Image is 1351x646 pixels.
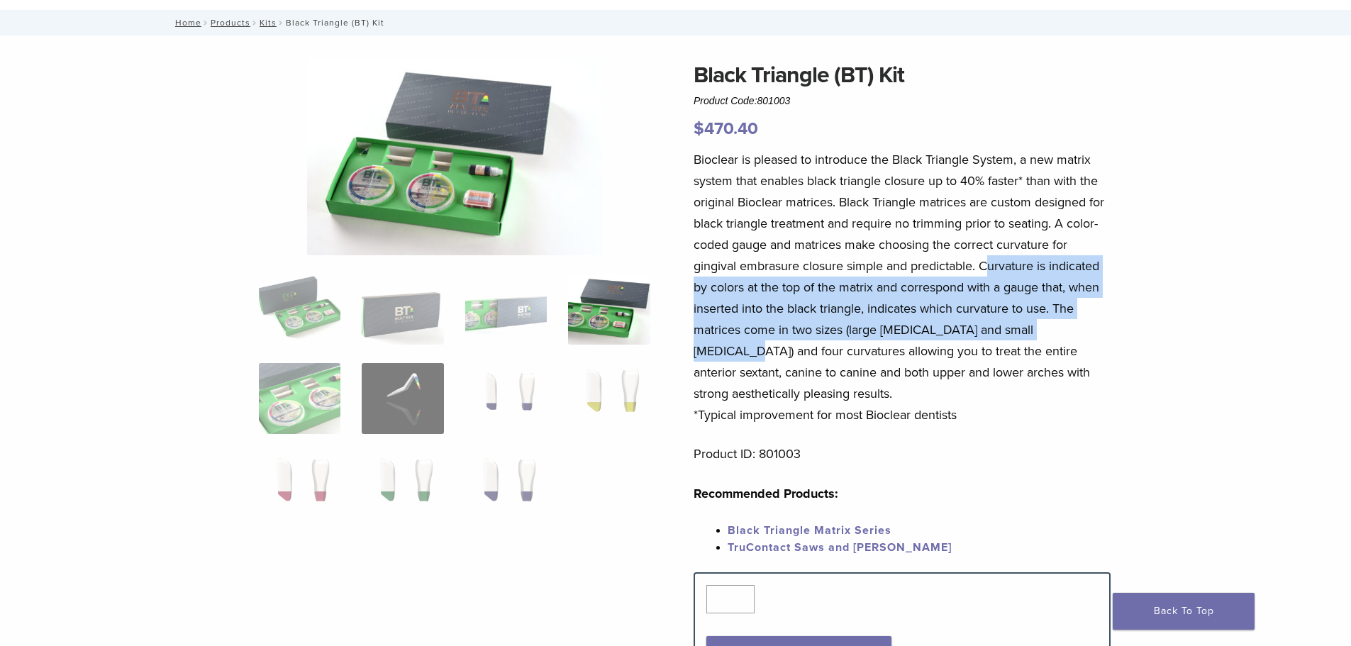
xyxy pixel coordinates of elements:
[259,274,340,345] img: Intro-Black-Triangle-Kit-6-Copy-e1548792917662-324x324.jpg
[465,363,547,434] img: Black Triangle (BT) Kit - Image 7
[728,523,891,538] a: Black Triangle Matrix Series
[694,58,1111,92] h1: Black Triangle (BT) Kit
[465,452,547,523] img: Black Triangle (BT) Kit - Image 11
[757,95,791,106] span: 801003
[694,118,758,139] bdi: 470.40
[260,18,277,28] a: Kits
[568,363,650,434] img: Black Triangle (BT) Kit - Image 8
[568,274,650,345] img: Black Triangle (BT) Kit - Image 4
[728,540,952,555] a: TruContact Saws and [PERSON_NAME]
[465,274,547,345] img: Black Triangle (BT) Kit - Image 3
[250,19,260,26] span: /
[694,118,704,139] span: $
[165,10,1186,35] nav: Black Triangle (BT) Kit
[211,18,250,28] a: Products
[694,149,1111,425] p: Bioclear is pleased to introduce the Black Triangle System, a new matrix system that enables blac...
[362,363,443,434] img: Black Triangle (BT) Kit - Image 6
[171,18,201,28] a: Home
[694,486,838,501] strong: Recommended Products:
[362,274,443,345] img: Black Triangle (BT) Kit - Image 2
[259,452,340,523] img: Black Triangle (BT) Kit - Image 9
[694,443,1111,464] p: Product ID: 801003
[201,19,211,26] span: /
[307,58,602,255] img: Black Triangle (BT) Kit - Image 4
[259,363,340,434] img: Black Triangle (BT) Kit - Image 5
[277,19,286,26] span: /
[1113,593,1255,630] a: Back To Top
[694,95,790,106] span: Product Code:
[362,452,443,523] img: Black Triangle (BT) Kit - Image 10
